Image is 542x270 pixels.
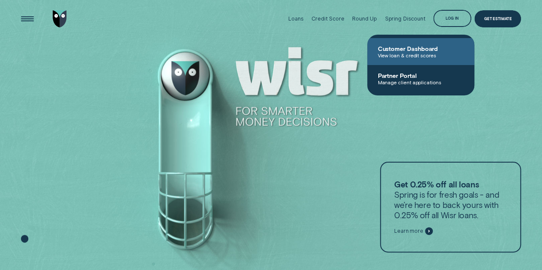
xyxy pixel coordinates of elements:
span: Learn more [394,228,423,234]
a: Get Estimate [474,10,521,27]
a: Get 0.25% off all loansSpring is for fresh goals - and we’re here to back yours with 0.25% off al... [380,162,521,252]
div: Round Up [352,15,377,22]
span: Partner Portal [377,72,464,79]
a: Partner PortalManage client applications [367,65,474,92]
div: Credit Score [311,15,344,22]
div: Spring Discount [385,15,425,22]
span: Customer Dashboard [377,45,464,52]
p: Spring is for fresh goals - and we’re here to back yours with 0.25% off all Wisr loans. [394,179,507,220]
button: Open Menu [19,10,36,27]
strong: Get 0.25% off all loans [394,179,479,189]
a: Customer DashboardView loan & credit scores [367,38,474,65]
span: View loan & credit scores [377,52,464,58]
button: Log in [433,10,471,27]
span: Manage client applications [377,79,464,85]
div: Loans [288,15,303,22]
img: Wisr [53,10,67,27]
